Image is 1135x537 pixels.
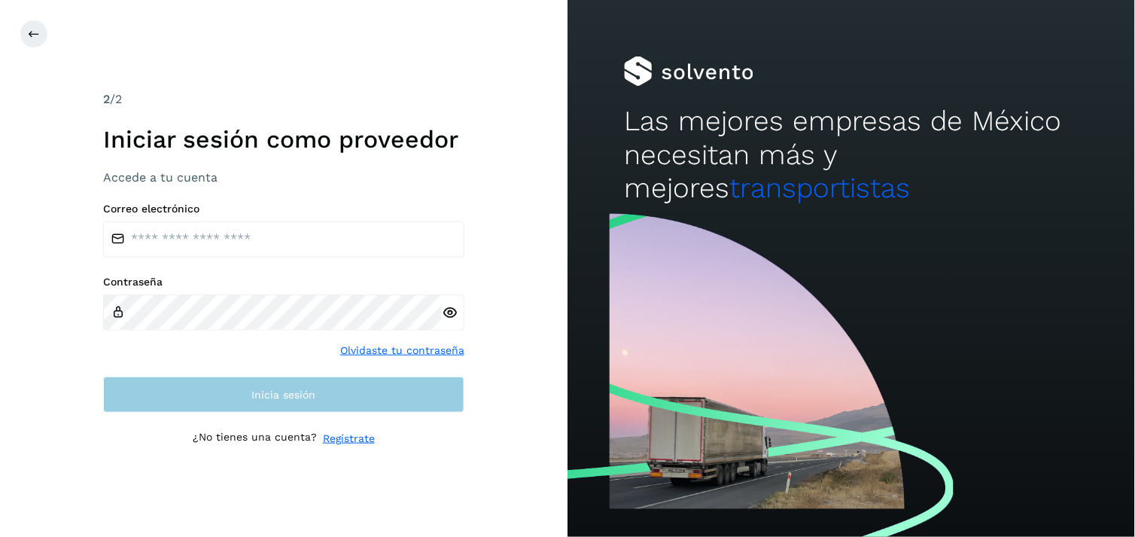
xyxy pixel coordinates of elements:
[103,92,110,106] span: 2
[103,276,464,288] label: Contraseña
[103,203,464,215] label: Correo electrónico
[323,431,375,447] a: Regístrate
[340,343,464,359] a: Olvidaste tu contraseña
[103,170,464,185] h3: Accede a tu cuenta
[624,105,1078,205] h2: Las mejores empresas de México necesitan más y mejores
[103,377,464,413] button: Inicia sesión
[103,125,464,154] h1: Iniciar sesión como proveedor
[252,389,316,400] span: Inicia sesión
[729,172,910,204] span: transportistas
[193,431,317,447] p: ¿No tienes una cuenta?
[103,90,464,108] div: /2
